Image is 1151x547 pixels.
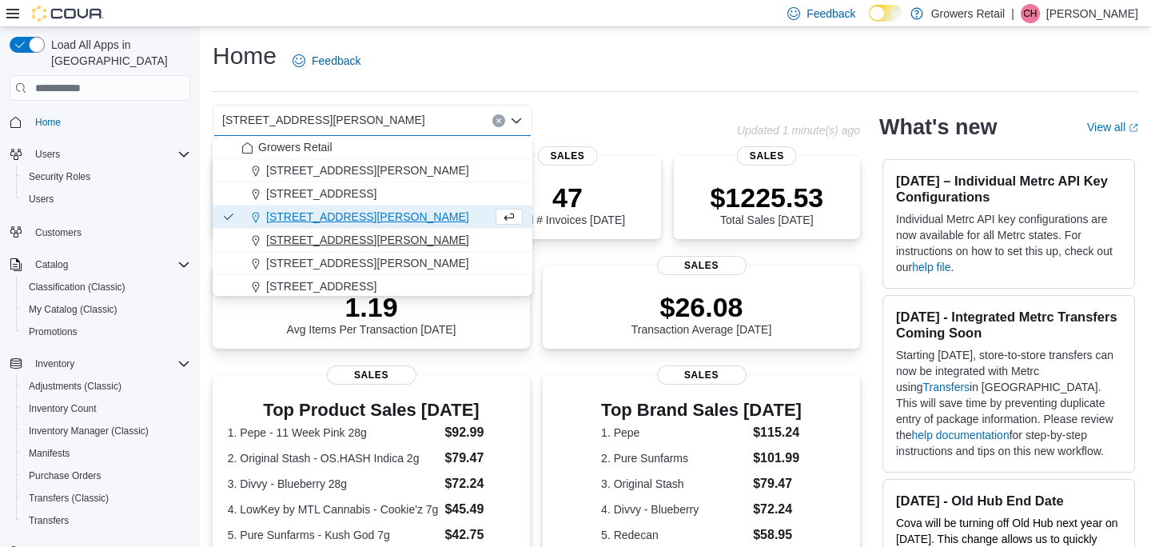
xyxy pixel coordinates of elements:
[22,167,97,186] a: Security Roles
[213,136,532,368] div: Choose from the following options
[16,442,197,465] button: Manifests
[29,325,78,338] span: Promotions
[213,229,532,252] button: [STREET_ADDRESS][PERSON_NAME]
[22,190,60,209] a: Users
[29,255,190,274] span: Catalog
[657,365,747,385] span: Sales
[16,188,197,210] button: Users
[753,423,802,442] dd: $115.24
[631,291,772,336] div: Transaction Average [DATE]
[29,354,81,373] button: Inventory
[3,220,197,243] button: Customers
[601,501,747,517] dt: 4. Divvy - Blueberry
[29,514,69,527] span: Transfers
[22,444,190,463] span: Manifests
[631,291,772,323] p: $26.08
[753,449,802,468] dd: $101.99
[29,469,102,482] span: Purchase Orders
[228,401,516,420] h3: Top Product Sales [DATE]
[29,145,190,164] span: Users
[601,425,747,441] dt: 1. Pepe
[213,40,277,72] h1: Home
[213,275,532,298] button: [STREET_ADDRESS]
[228,501,439,517] dt: 4. LowKey by MTL Cannabis - Cookie'z 7g
[266,232,469,248] span: [STREET_ADDRESS][PERSON_NAME]
[896,493,1121,509] h3: [DATE] - Old Hub End Date
[16,276,197,298] button: Classification (Classic)
[29,170,90,183] span: Security Roles
[266,186,376,202] span: [STREET_ADDRESS]
[22,399,190,418] span: Inventory Count
[912,261,950,273] a: help file
[657,256,747,275] span: Sales
[753,500,802,519] dd: $72.24
[931,4,1006,23] p: Growers Retail
[601,401,802,420] h3: Top Brand Sales [DATE]
[16,397,197,420] button: Inventory Count
[16,298,197,321] button: My Catalog (Classic)
[1129,123,1138,133] svg: External link
[601,450,747,466] dt: 2. Pure Sunfarms
[213,206,532,229] button: [STREET_ADDRESS][PERSON_NAME]
[22,322,84,341] a: Promotions
[22,399,103,418] a: Inventory Count
[16,321,197,343] button: Promotions
[737,124,860,137] p: Updated 1 minute(s) ago
[710,182,823,214] p: $1225.53
[22,377,190,396] span: Adjustments (Classic)
[22,277,132,297] a: Classification (Classic)
[29,222,190,242] span: Customers
[266,255,469,271] span: [STREET_ADDRESS][PERSON_NAME]
[22,466,190,485] span: Purchase Orders
[3,143,197,166] button: Users
[32,6,104,22] img: Cova
[213,159,532,182] button: [STREET_ADDRESS][PERSON_NAME]
[29,113,67,132] a: Home
[29,425,149,437] span: Inventory Manager (Classic)
[287,291,456,336] div: Avg Items Per Transaction [DATE]
[16,465,197,487] button: Purchase Orders
[510,114,523,127] button: Close list of options
[22,421,190,441] span: Inventory Manager (Classic)
[22,300,190,319] span: My Catalog (Classic)
[22,511,190,530] span: Transfers
[22,277,190,297] span: Classification (Classic)
[29,223,88,242] a: Customers
[213,182,532,206] button: [STREET_ADDRESS]
[35,116,61,129] span: Home
[29,281,125,293] span: Classification (Classic)
[537,146,597,166] span: Sales
[737,146,797,166] span: Sales
[222,110,425,130] span: [STREET_ADDRESS][PERSON_NAME]
[896,173,1121,205] h3: [DATE] – Individual Metrc API Key Configurations
[1087,121,1138,134] a: View allExternal link
[228,425,439,441] dt: 1. Pepe - 11 Week Pink 28g
[710,182,823,226] div: Total Sales [DATE]
[29,255,74,274] button: Catalog
[510,182,625,214] p: 47
[213,136,532,159] button: Growers Retail
[806,6,855,22] span: Feedback
[510,182,625,226] div: Total # Invoices [DATE]
[35,357,74,370] span: Inventory
[22,190,190,209] span: Users
[16,166,197,188] button: Security Roles
[896,347,1121,459] p: Starting [DATE], store-to-store transfers can now be integrated with Metrc using in [GEOGRAPHIC_D...
[492,114,505,127] button: Clear input
[22,377,128,396] a: Adjustments (Classic)
[22,466,108,485] a: Purchase Orders
[601,476,747,492] dt: 3. Original Stash
[29,303,117,316] span: My Catalog (Classic)
[29,193,54,206] span: Users
[228,476,439,492] dt: 3. Divvy - Blueberry 28g
[213,252,532,275] button: [STREET_ADDRESS][PERSON_NAME]
[16,420,197,442] button: Inventory Manager (Classic)
[266,209,469,225] span: [STREET_ADDRESS][PERSON_NAME]
[35,258,68,271] span: Catalog
[444,423,515,442] dd: $92.99
[869,5,902,22] input: Dark Mode
[922,381,970,393] a: Transfers
[312,53,360,69] span: Feedback
[29,447,70,460] span: Manifests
